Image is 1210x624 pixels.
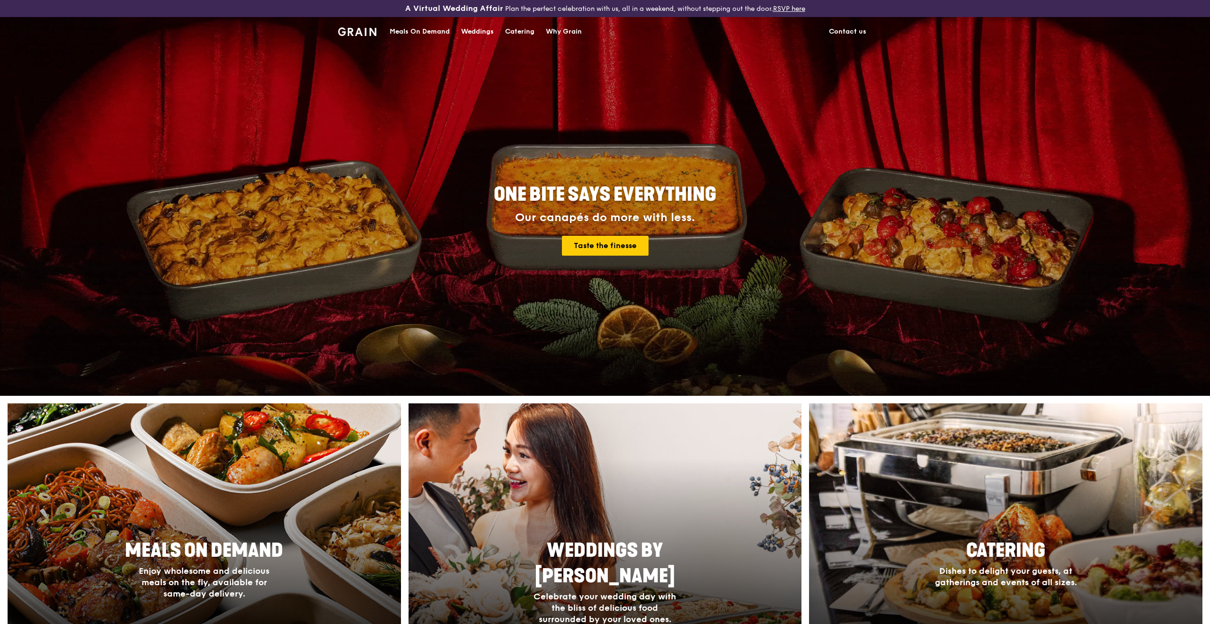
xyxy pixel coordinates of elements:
span: Weddings by [PERSON_NAME] [535,539,675,588]
div: Meals On Demand [390,18,450,46]
a: GrainGrain [338,17,376,45]
span: Dishes to delight your guests, at gatherings and events of all sizes. [935,566,1077,588]
a: Catering [499,18,540,46]
a: RSVP here [773,5,805,13]
a: Taste the finesse [562,236,649,256]
span: ONE BITE SAYS EVERYTHING [494,183,716,206]
a: Why Grain [540,18,587,46]
div: Our canapés do more with less. [435,211,775,224]
span: Catering [966,539,1045,562]
span: Enjoy wholesome and delicious meals on the fly, available for same-day delivery. [139,566,269,599]
a: Weddings [455,18,499,46]
div: Plan the perfect celebration with us, all in a weekend, without stepping out the door. [332,4,878,13]
a: Contact us [823,18,872,46]
span: Meals On Demand [125,539,283,562]
img: Grain [338,27,376,36]
h3: A Virtual Wedding Affair [405,4,503,13]
div: Catering [505,18,534,46]
div: Weddings [461,18,494,46]
div: Why Grain [546,18,582,46]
